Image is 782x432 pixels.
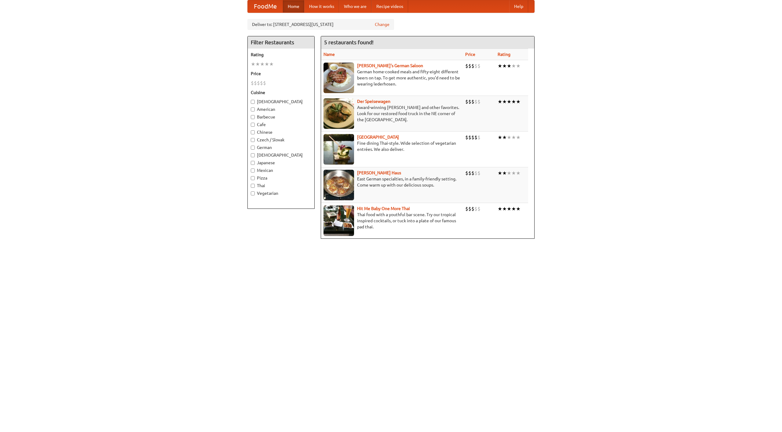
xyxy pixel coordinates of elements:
p: Thai food with a youthful bar scene. Try our tropical inspired cocktails, or tuck into a plate of... [323,212,460,230]
li: $ [471,98,474,105]
li: ★ [255,61,260,67]
a: How it works [304,0,339,13]
input: Pizza [251,176,255,180]
li: $ [477,63,481,69]
li: $ [471,205,474,212]
a: Hit Me Baby One More Thai [357,206,410,211]
a: Price [465,52,475,57]
li: ★ [511,170,516,176]
li: ★ [498,134,502,141]
li: $ [465,63,468,69]
li: ★ [516,170,521,176]
label: Vegetarian [251,190,311,196]
li: $ [468,134,471,141]
li: ★ [502,205,507,212]
li: ★ [498,205,502,212]
li: $ [474,98,477,105]
input: [DEMOGRAPHIC_DATA] [251,153,255,157]
a: Der Speisewagen [357,99,390,104]
a: Change [375,21,389,27]
img: speisewagen.jpg [323,98,354,129]
li: $ [468,63,471,69]
input: Japanese [251,161,255,165]
li: $ [251,80,254,86]
li: ★ [511,63,516,69]
img: satay.jpg [323,134,354,165]
li: $ [465,98,468,105]
label: Czech / Slovak [251,137,311,143]
li: ★ [507,63,511,69]
input: Czech / Slovak [251,138,255,142]
li: $ [465,170,468,176]
li: ★ [511,134,516,141]
img: kohlhaus.jpg [323,170,354,200]
a: Home [283,0,304,13]
li: ★ [507,205,511,212]
label: [DEMOGRAPHIC_DATA] [251,152,311,158]
input: Chinese [251,130,255,134]
li: ★ [251,61,255,67]
li: $ [471,63,474,69]
li: ★ [507,134,511,141]
input: Mexican [251,169,255,172]
li: $ [468,98,471,105]
label: Barbecue [251,114,311,120]
input: [DEMOGRAPHIC_DATA] [251,100,255,104]
li: ★ [516,63,521,69]
input: Vegetarian [251,191,255,195]
img: babythai.jpg [323,205,354,236]
li: $ [465,134,468,141]
li: ★ [498,63,502,69]
li: $ [477,98,481,105]
input: Cafe [251,123,255,127]
input: German [251,146,255,150]
h5: Cuisine [251,89,311,96]
li: $ [254,80,257,86]
label: Mexican [251,167,311,173]
p: Fine dining Thai-style. Wide selection of vegetarian entrées. We also deliver. [323,140,460,152]
li: ★ [511,205,516,212]
li: ★ [507,98,511,105]
h4: Filter Restaurants [248,36,314,49]
img: esthers.jpg [323,63,354,93]
label: German [251,144,311,151]
li: ★ [498,98,502,105]
li: $ [477,134,481,141]
h5: Price [251,71,311,77]
h5: Rating [251,52,311,58]
ng-pluralize: 5 restaurants found! [324,39,374,45]
li: ★ [498,170,502,176]
a: Help [509,0,528,13]
li: ★ [511,98,516,105]
label: Pizza [251,175,311,181]
a: [PERSON_NAME]'s German Saloon [357,63,423,68]
label: Cafe [251,122,311,128]
li: $ [474,170,477,176]
label: Thai [251,183,311,189]
li: $ [474,205,477,212]
li: $ [468,170,471,176]
input: Thai [251,184,255,188]
li: ★ [265,61,269,67]
li: ★ [260,61,265,67]
a: Rating [498,52,510,57]
li: $ [474,63,477,69]
li: $ [471,134,474,141]
input: American [251,107,255,111]
li: ★ [516,98,521,105]
li: $ [260,80,263,86]
li: $ [465,205,468,212]
a: [GEOGRAPHIC_DATA] [357,135,399,140]
li: $ [257,80,260,86]
div: Deliver to: [STREET_ADDRESS][US_STATE] [247,19,394,30]
label: [DEMOGRAPHIC_DATA] [251,99,311,105]
a: [PERSON_NAME] Haus [357,170,401,175]
label: Chinese [251,129,311,135]
li: ★ [502,170,507,176]
li: ★ [502,134,507,141]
